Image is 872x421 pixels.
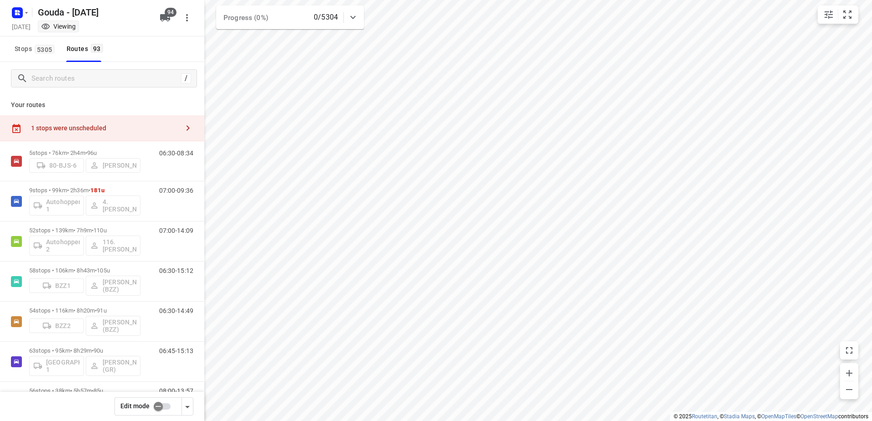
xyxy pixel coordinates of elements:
p: 54 stops • 116km • 8h20m [29,307,140,314]
a: OpenStreetMap [800,413,838,420]
div: 1 stops were unscheduled [31,124,179,132]
span: Edit mode [120,402,150,410]
span: • [92,227,93,234]
button: More [178,9,196,27]
p: 58 stops • 106km • 8h43m [29,267,140,274]
button: Map settings [820,5,838,24]
span: 96u [87,149,97,156]
span: • [95,307,97,314]
span: Stops [15,43,57,55]
div: small contained button group [818,5,858,24]
button: Fit zoom [838,5,856,24]
div: Driver app settings [182,400,193,412]
span: 105u [97,267,110,274]
span: • [92,387,93,394]
span: • [85,149,87,156]
span: 110u [93,227,107,234]
div: Progress (0%)0/5304 [216,5,364,29]
span: 91u [97,307,106,314]
div: Routes [67,43,106,55]
div: You are currently in view mode. To make any changes, go to edit project. [41,22,76,31]
span: 90u [93,347,103,354]
p: 0/5304 [314,12,338,23]
p: 06:30-15:12 [159,267,193,274]
span: Progress (0%) [223,14,268,22]
span: 93 [91,44,103,53]
span: 85u [93,387,103,394]
p: 07:00-14:09 [159,227,193,234]
p: 06:30-08:34 [159,149,193,157]
li: © 2025 , © , © © contributors [674,413,868,420]
span: • [92,347,93,354]
div: / [181,73,191,83]
p: Your routes [11,100,193,110]
p: 07:00-09:36 [159,187,193,194]
span: 181u [90,187,105,194]
a: Stadia Maps [724,413,755,420]
span: • [95,267,97,274]
p: 63 stops • 95km • 8h29m [29,347,140,354]
button: 94 [156,9,174,27]
p: 5 stops • 76km • 2h4m [29,149,140,156]
span: 5305 [35,45,55,54]
span: 94 [165,8,176,17]
p: 08:00-13:57 [159,387,193,395]
p: 52 stops • 139km • 7h9m [29,227,140,234]
p: 06:30-14:49 [159,307,193,314]
input: Search routes [31,72,181,86]
a: Routetitan [692,413,717,420]
a: OpenMapTiles [761,413,796,420]
p: 06:45-15:13 [159,347,193,354]
span: • [88,187,90,194]
p: 56 stops • 38km • 5h57m [29,387,140,394]
p: 9 stops • 99km • 2h36m [29,187,140,194]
